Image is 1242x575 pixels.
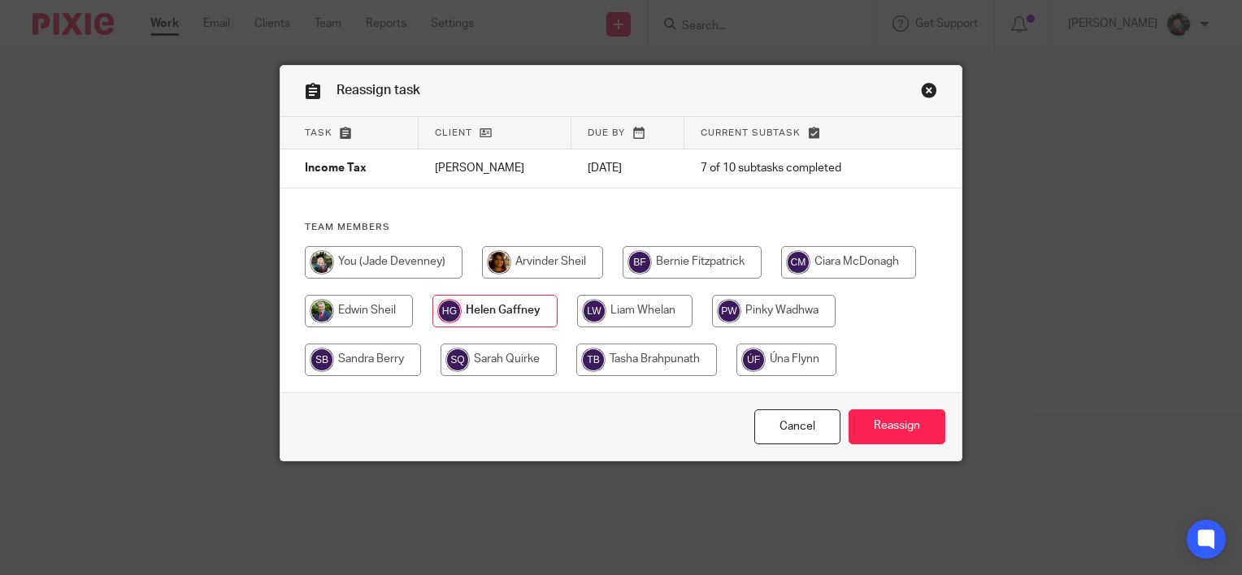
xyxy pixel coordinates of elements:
[754,409,840,444] a: Close this dialog window
[588,128,625,137] span: Due by
[435,128,472,137] span: Client
[337,84,420,97] span: Reassign task
[305,163,367,175] span: Income Tax
[684,149,901,188] td: 7 of 10 subtasks completed
[921,82,937,104] a: Close this dialog window
[435,160,555,176] p: [PERSON_NAME]
[701,128,801,137] span: Current subtask
[588,160,668,176] p: [DATE]
[849,409,945,444] input: Reassign
[305,221,937,234] h4: Team members
[305,128,332,137] span: Task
